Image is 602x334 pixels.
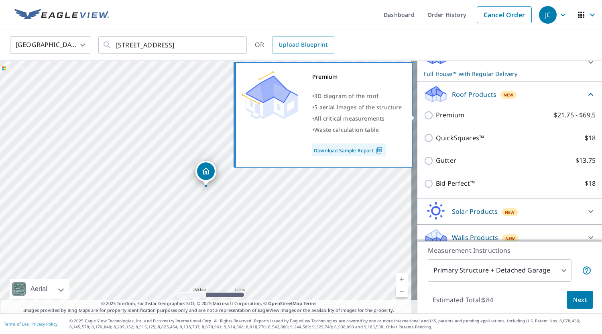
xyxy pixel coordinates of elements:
div: Premium [312,71,402,82]
a: Terms [303,300,317,306]
span: © 2025 TomTom, Earthstar Geographics SIO, © 2025 Microsoft Corporation, © [101,300,317,307]
p: Walls Products [452,233,498,242]
span: 3D diagram of the roof [314,92,378,100]
span: New [505,209,515,215]
span: Upload Blueprint [279,40,327,50]
span: 5 aerial images of the structure [314,103,402,111]
p: $18 [585,133,596,143]
div: Aerial [10,279,69,299]
p: $18 [585,178,596,189]
p: Measurement Instructions [428,246,592,255]
span: Waste calculation table [314,126,379,133]
div: Solar ProductsNew [424,202,596,221]
a: Current Level 17, Zoom Out [396,285,408,297]
p: Full House™ with Regular Delivery [424,70,581,78]
div: [GEOGRAPHIC_DATA] [10,34,90,56]
p: | [4,322,57,326]
p: QuickSquares™ [436,133,484,143]
p: Premium [436,110,464,120]
div: Full House ProductsNewFull House™ with Regular Delivery [424,47,596,78]
button: Next [567,291,593,309]
p: Estimated Total: $84 [426,291,500,309]
a: Download Sample Report [312,143,386,156]
div: • [312,90,402,102]
p: Solar Products [452,207,498,216]
div: • [312,124,402,135]
a: Upload Blueprint [272,36,334,54]
div: Dropped pin, building 1, Residential property, 5006 Coco Plum Way Sarasota, FL 34241 [195,161,216,186]
div: JC [539,6,557,24]
a: Terms of Use [4,321,29,327]
a: OpenStreetMap [268,300,302,306]
span: New [504,92,514,98]
p: Roof Products [452,90,496,99]
a: Privacy Policy [31,321,57,327]
p: Gutter [436,156,456,166]
span: Your report will include the primary structure and a detached garage if one exists. [582,266,592,275]
div: Roof ProductsNew [424,85,596,104]
input: Search by address or latitude-longitude [116,34,230,56]
img: Premium [242,71,298,119]
div: • [312,102,402,113]
div: • [312,113,402,124]
div: Walls ProductsNew [424,228,596,247]
img: Pdf Icon [374,147,384,154]
span: New [505,235,515,242]
p: $21.75 - $69.5 [554,110,596,120]
span: Next [573,295,587,305]
div: Aerial [28,279,50,299]
a: Current Level 17, Zoom In [396,273,408,285]
p: Bid Perfect™ [436,178,475,189]
div: OR [255,36,334,54]
div: Primary Structure + Detached Garage [428,259,571,282]
p: © 2025 Eagle View Technologies, Inc. and Pictometry International Corp. All Rights Reserved. Repo... [69,318,598,330]
span: All critical measurements [314,115,384,122]
img: EV Logo [14,9,109,21]
a: Cancel Order [477,6,532,23]
p: $13.75 [576,156,596,166]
